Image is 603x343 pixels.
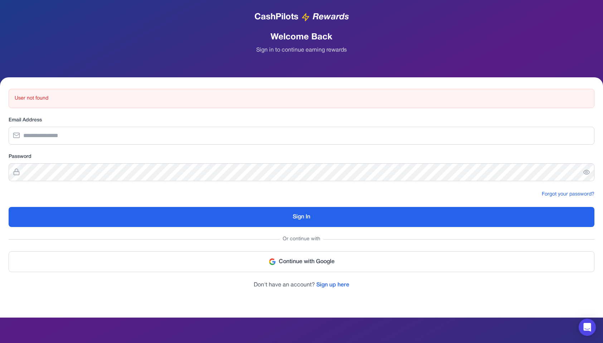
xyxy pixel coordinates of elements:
[542,192,594,197] a: Forgot your password?
[313,11,349,23] span: Rewards
[9,46,594,54] p: Sign in to continue earning rewards
[9,117,594,124] label: Email Address
[9,251,594,272] button: Continue with Google
[254,11,298,23] span: CashPilots
[9,32,594,43] h1: Welcome Back
[316,282,349,288] a: Sign up here
[9,153,594,160] label: Password
[280,236,323,243] span: Or continue with
[579,319,596,336] div: Open Intercom Messenger
[15,95,588,102] p: User not found
[9,281,594,289] p: Don't have an account?
[9,207,594,227] button: Sign In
